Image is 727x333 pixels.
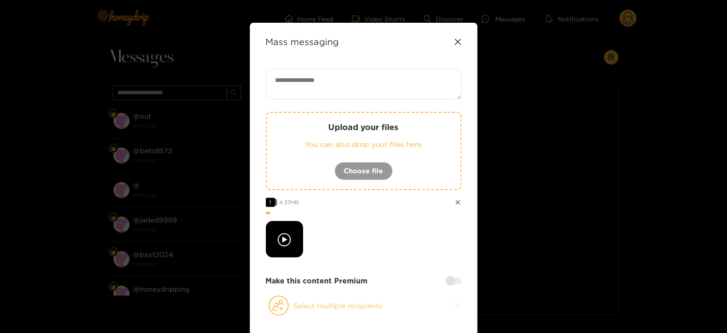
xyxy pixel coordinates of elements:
button: Choose file [335,162,393,180]
p: Upload your files [285,122,442,132]
span: 1 [266,198,275,207]
strong: Mass messaging [266,36,339,47]
p: You can also drop your files here [285,139,442,150]
button: Select multiple recipients [266,295,462,316]
strong: Make this content Premium [266,276,368,286]
span: 4.37 MB [280,199,300,205]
